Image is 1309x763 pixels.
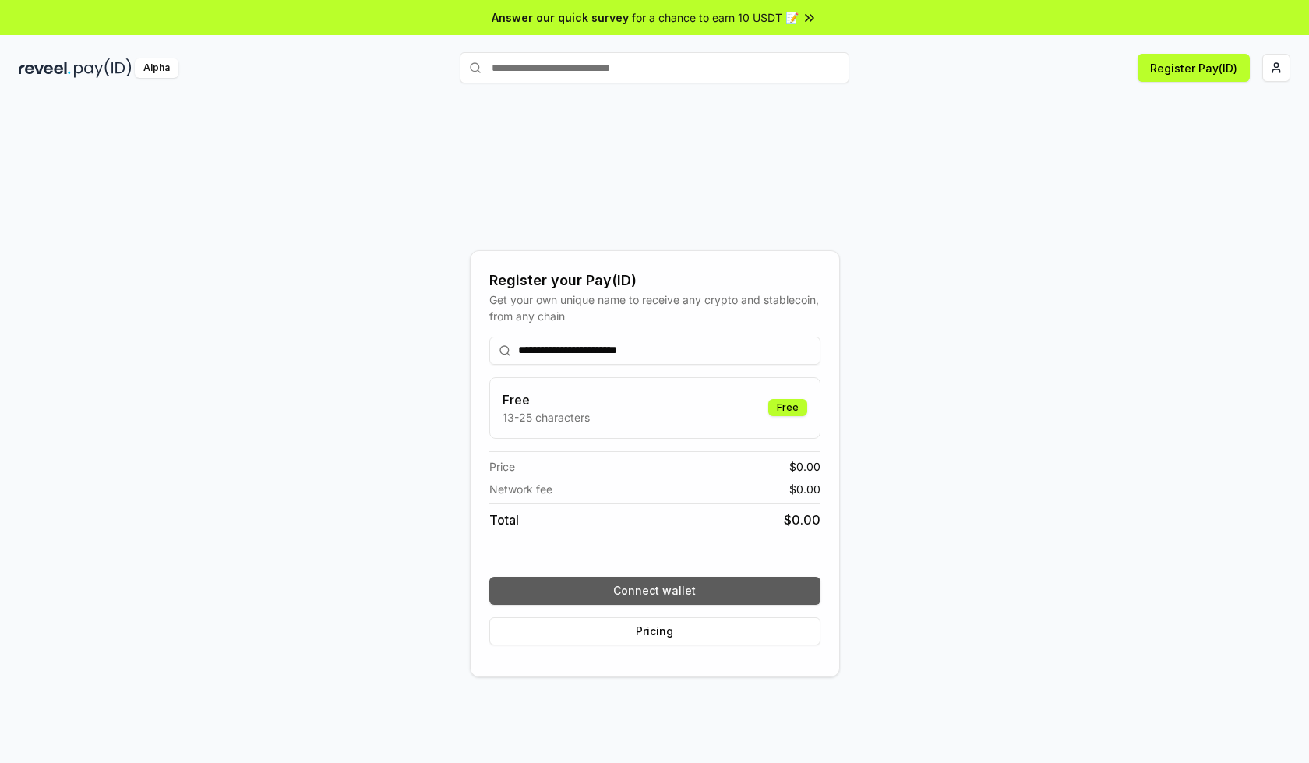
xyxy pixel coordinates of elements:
button: Register Pay(ID) [1138,54,1250,82]
div: Get your own unique name to receive any crypto and stablecoin, from any chain [489,291,820,324]
span: $ 0.00 [789,481,820,497]
h3: Free [503,390,590,409]
div: Register your Pay(ID) [489,270,820,291]
button: Connect wallet [489,577,820,605]
span: Network fee [489,481,552,497]
span: Price [489,458,515,475]
img: pay_id [74,58,132,78]
span: Answer our quick survey [492,9,629,26]
span: Total [489,510,519,529]
div: Alpha [135,58,178,78]
img: reveel_dark [19,58,71,78]
span: for a chance to earn 10 USDT 📝 [632,9,799,26]
span: $ 0.00 [784,510,820,529]
button: Pricing [489,617,820,645]
span: $ 0.00 [789,458,820,475]
div: Free [768,399,807,416]
p: 13-25 characters [503,409,590,426]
